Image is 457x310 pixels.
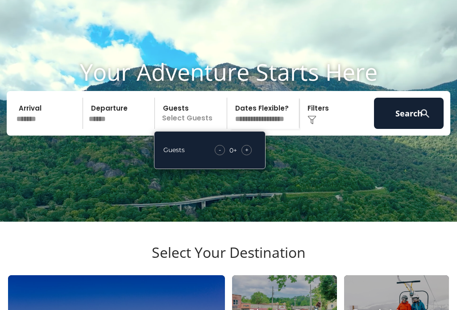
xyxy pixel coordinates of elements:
[307,116,316,124] img: filter--v1.png
[374,98,444,129] button: Search
[219,145,221,154] span: -
[158,98,227,129] p: Select Guests
[229,146,233,155] div: 0
[420,108,431,119] img: search-regular-white.png
[7,58,450,86] h1: Your Adventure Starts Here
[245,145,249,154] span: +
[7,244,450,275] h3: Select Your Destination
[163,147,185,153] h5: Guests
[210,145,256,155] div: +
